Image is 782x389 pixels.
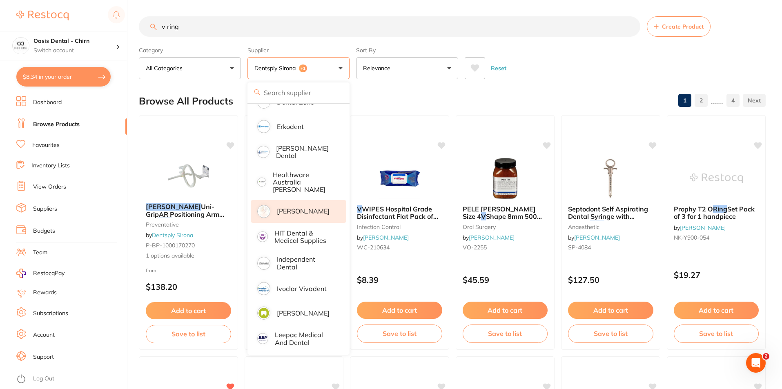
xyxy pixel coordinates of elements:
label: Supplier [247,47,350,54]
span: WC-210634 [357,244,390,251]
a: Team [33,249,47,257]
button: Save to list [674,325,759,342]
a: Browse Products [33,120,80,129]
iframe: Intercom live chat [746,353,766,373]
p: Switch account [33,47,116,55]
span: by [674,224,726,231]
a: Dashboard [33,98,62,107]
p: Ivoclar Vivadent [277,285,327,292]
a: Suppliers [33,205,57,213]
small: anaesthetic [568,224,653,230]
span: P-BP-1000170270 [146,242,195,249]
b: V WIPES Hospital Grade Disinfectant Flat Pack of 80 [357,205,442,220]
a: 1 [678,92,691,109]
em: V [481,212,486,220]
b: Prophy T2 O Ring Set Pack of 3 for 1 handpiece [674,205,759,220]
button: Add to cart [568,302,653,319]
a: Favourites [32,141,60,149]
span: by [357,234,409,241]
button: Save to list [146,325,231,343]
p: Dentsply Sirona [254,64,299,72]
a: 4 [726,92,740,109]
span: Septodont Self Aspirating Dental Syringe with Thumb [568,205,648,228]
img: Kulzer [258,308,269,318]
span: Prophy T2 O [674,205,713,213]
p: Relevance [363,64,394,72]
button: Reset [488,57,509,79]
img: V WIPES Hospital Grade Disinfectant Flat Pack of 80 [373,158,426,199]
em: Ring [158,218,172,226]
span: by [146,231,193,239]
em: V [357,205,362,213]
img: Leepac Medical and Dental [258,334,267,343]
span: from [146,267,156,273]
p: $8.39 [357,275,442,285]
span: +1 [299,64,307,73]
a: Support [33,353,54,361]
b: Septodont Self Aspirating Dental Syringe with Thumb Ring [568,205,653,220]
a: Inventory Lists [31,162,70,170]
p: All Categories [146,64,186,72]
em: Ring [713,205,727,213]
a: Restocq Logo [16,6,69,25]
a: [PERSON_NAME] [574,234,620,241]
h4: Oasis Dental - Chirn [33,37,116,45]
img: HIT Dental & Medical Supplies [258,233,267,241]
p: Independent Dental [277,256,335,271]
p: HIT Dental & Medical Supplies [274,229,335,245]
img: Rinn Uni-GripAR Positioning Arm and Ring [162,156,215,196]
span: Create Product [662,23,704,30]
button: Add to cart [357,302,442,319]
small: oral surgery [463,224,548,230]
span: Uni-GripAR Positioning Arm and [146,202,224,226]
button: Save to list [357,325,442,342]
img: Erskine Dental [258,147,268,157]
img: PELE TIM Size 4 V Shape 8mm 500 Foam Pellets [479,158,532,199]
span: VO-2255 [463,244,487,251]
a: Subscriptions [33,309,68,318]
span: NK-Y900-054 [674,234,709,241]
a: [PERSON_NAME] [469,234,515,241]
button: All Categories [139,57,241,79]
label: Sort By [356,47,458,54]
p: Leepac Medical and Dental [275,331,335,346]
p: Healthware Australia [PERSON_NAME] [273,171,335,193]
img: Erkodent [258,121,269,132]
a: [PERSON_NAME] [680,224,726,231]
p: [PERSON_NAME] [277,207,330,215]
button: Add to cart [674,302,759,319]
p: $19.27 [674,270,759,280]
span: PELE [PERSON_NAME] Size 4 [463,205,536,220]
button: Add to cart [463,302,548,319]
img: Restocq Logo [16,11,69,20]
b: Rinn Uni-GripAR Positioning Arm and Ring [146,203,231,218]
small: preventative [146,221,231,228]
p: $138.20 [146,282,231,291]
input: Search Products [139,16,640,37]
span: by [463,234,515,241]
img: Independent Dental [258,258,269,269]
img: Prophy T2 O Ring Set Pack of 3 for 1 handpiece [690,158,743,199]
span: Shape 8mm 500 Foam Pellets [463,212,542,228]
a: Rewards [33,289,57,297]
p: [PERSON_NAME] [277,309,330,317]
p: $127.50 [568,275,653,285]
span: 2 [763,353,769,360]
p: [PERSON_NAME] Dental [276,144,335,160]
label: Category [139,47,241,54]
a: Account [33,331,55,339]
img: Septodont Self Aspirating Dental Syringe with Thumb Ring [584,158,637,199]
em: [PERSON_NAME] [146,202,201,211]
p: $45.59 [463,275,548,285]
input: Search supplier [247,82,350,103]
em: Ring [590,220,604,228]
span: SP-4084 [568,244,591,251]
img: Henry Schein Halas [258,206,269,217]
a: [PERSON_NAME] [363,234,409,241]
p: Erkodent [277,123,304,130]
a: Log Out [33,375,54,383]
img: Oasis Dental - Chirn [13,38,29,54]
button: Relevance [356,57,458,79]
a: Budgets [33,227,55,235]
span: Set Pack of 3 for 1 handpiece [674,205,755,220]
